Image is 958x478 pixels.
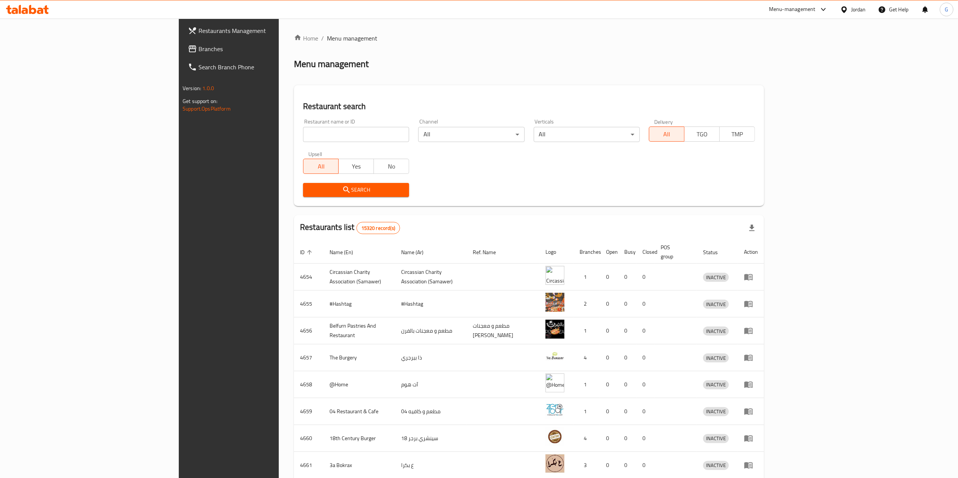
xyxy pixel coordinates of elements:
td: 0 [618,398,636,425]
span: Search Branch Phone [198,62,333,72]
td: 0 [600,425,618,452]
button: TGO [684,127,720,142]
th: Open [600,241,618,264]
td: 0 [636,371,655,398]
td: 0 [618,317,636,344]
span: TGO [688,129,717,140]
td: 1 [574,317,600,344]
div: Menu [744,434,758,443]
span: Search [309,185,403,195]
th: Branches [574,241,600,264]
label: Upsell [308,151,322,156]
td: 1 [574,264,600,291]
span: TMP [723,129,752,140]
th: Busy [618,241,636,264]
span: Name (Ar) [401,248,433,257]
span: INACTIVE [703,434,729,443]
td: 0 [636,291,655,317]
td: ​Circassian ​Charity ​Association​ (Samawer) [395,264,467,291]
img: 18th Century Burger [545,427,564,446]
div: INACTIVE [703,326,729,336]
td: 0 [600,344,618,371]
td: 0 [600,264,618,291]
div: Menu [744,353,758,362]
div: Menu [744,407,758,416]
span: 15320 record(s) [357,225,400,232]
img: ​Circassian ​Charity ​Association​ (Samawer) [545,266,564,285]
a: Search Branch Phone [182,58,339,76]
td: مطعم و معجنات بالفرن [395,317,467,344]
button: Yes [338,159,374,174]
td: 0 [618,291,636,317]
div: Jordan [851,5,866,14]
td: مطعم و كافيه 04 [395,398,467,425]
th: Closed [636,241,655,264]
td: #Hashtag [324,291,395,317]
td: 0 [618,264,636,291]
td: 0 [618,371,636,398]
span: 1.0.0 [202,83,214,93]
span: INACTIVE [703,354,729,362]
td: The Burgery [324,344,395,371]
h2: Restaurant search [303,101,755,112]
div: All [418,127,524,142]
td: 1 [574,398,600,425]
span: All [652,129,681,140]
td: 0 [636,344,655,371]
span: Version: [183,83,201,93]
span: All [306,161,336,172]
td: Belfurn Pastries And Restaurant [324,317,395,344]
th: Action [738,241,764,264]
div: Menu [744,326,758,335]
td: 0 [636,317,655,344]
td: ​Circassian ​Charity ​Association​ (Samawer) [324,264,395,291]
td: #Hashtag [395,291,467,317]
img: 3a Bokrax [545,454,564,473]
td: 0 [636,425,655,452]
img: Belfurn Pastries And Restaurant [545,320,564,339]
td: آت هوم [395,371,467,398]
a: Support.OpsPlatform [183,104,231,114]
span: Menu management [327,34,377,43]
span: INACTIVE [703,327,729,336]
td: 0 [618,344,636,371]
span: No [377,161,406,172]
button: TMP [719,127,755,142]
span: Restaurants Management [198,26,333,35]
div: Menu [744,272,758,281]
td: 0 [600,291,618,317]
td: 04 Restaurant & Cafe [324,398,395,425]
div: Menu-management [769,5,816,14]
span: Branches [198,44,333,53]
span: G [945,5,948,14]
span: Get support on: [183,96,217,106]
span: INACTIVE [703,273,729,282]
td: 2 [574,291,600,317]
button: No [374,159,409,174]
td: 0 [600,398,618,425]
span: INACTIVE [703,380,729,389]
span: INACTIVE [703,461,729,470]
td: @Home [324,371,395,398]
td: 0 [600,371,618,398]
div: INACTIVE [703,407,729,416]
td: 0 [636,398,655,425]
div: Menu [744,461,758,470]
td: ذا بيرجري [395,344,467,371]
span: Ref. Name [473,248,506,257]
div: Export file [743,219,761,237]
td: 18 سينشري برجر [395,425,467,452]
a: Branches [182,40,339,58]
td: 18th Century Burger [324,425,395,452]
img: The Burgery [545,347,564,366]
th: Logo [539,241,574,264]
td: 0 [600,317,618,344]
div: Menu [744,380,758,389]
span: INACTIVE [703,300,729,309]
img: @Home [545,373,564,392]
span: Status [703,248,728,257]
